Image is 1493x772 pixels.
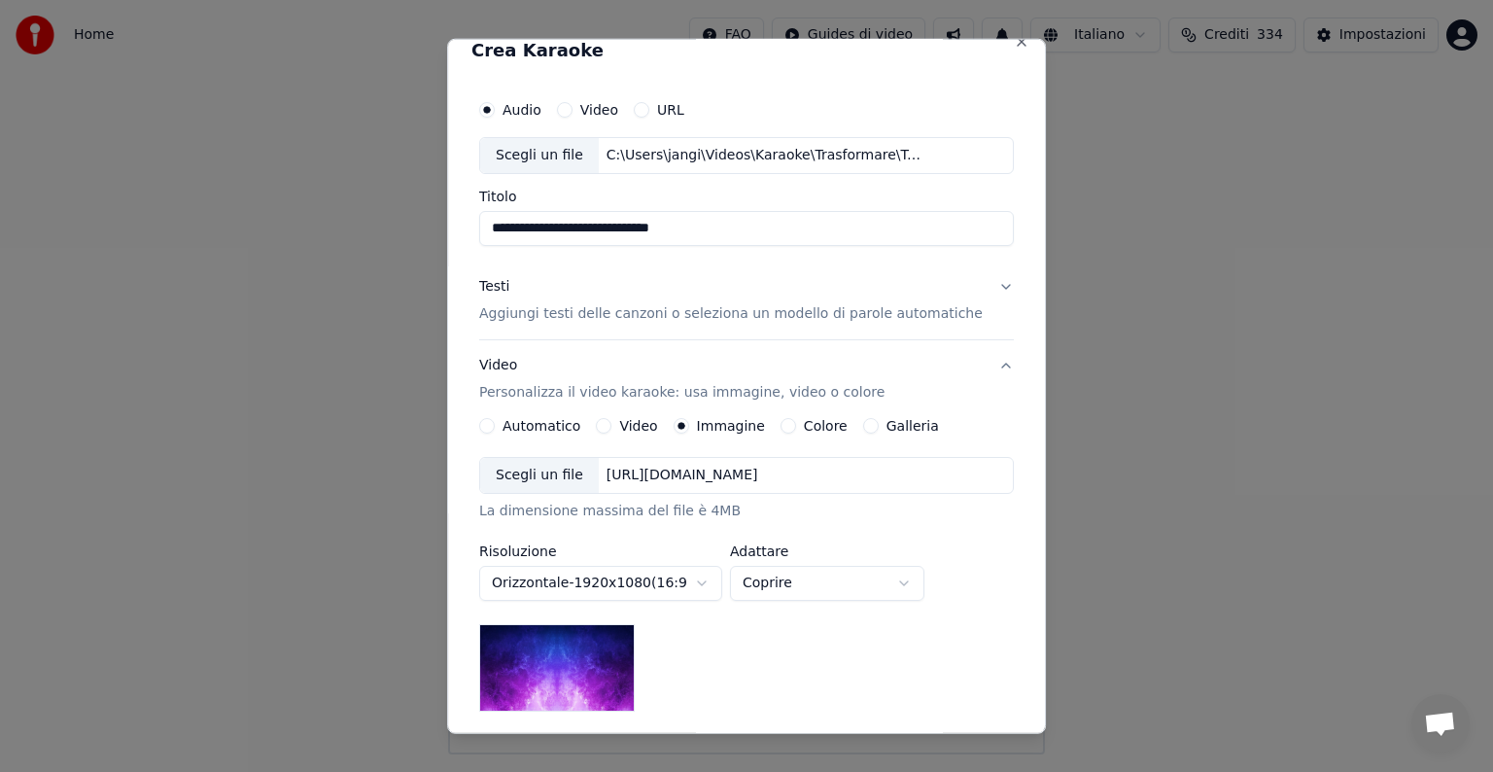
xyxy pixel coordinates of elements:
p: Personalizza il video karaoke: usa immagine, video o colore [479,383,885,403]
label: URL [657,103,684,117]
label: Risoluzione [479,544,722,558]
label: Adattare [730,544,924,558]
label: Colore [804,419,848,433]
button: TestiAggiungi testi delle canzoni o seleziona un modello di parole automatiche [479,262,1014,339]
div: Testi [479,277,509,297]
div: [URL][DOMAIN_NAME] [599,466,766,485]
label: Video [619,419,657,433]
label: Galleria [886,419,939,433]
p: Aggiungi testi delle canzoni o seleziona un modello di parole automatiche [479,304,983,324]
div: La dimensione massima del file è 4MB [479,502,1014,521]
label: Audio [503,103,541,117]
label: Automatico [503,419,580,433]
div: Scegli un file [480,458,599,493]
div: C:\Users\jangi\Videos\Karaoke\Trasformare\Tracce\[PERSON_NAME]\Il [PERSON_NAME]'è - [PERSON_NAME]... [599,146,929,165]
h2: Crea Karaoke [471,42,1022,59]
div: Video [479,356,885,403]
div: Scegli un file [480,138,599,173]
label: Video [580,103,618,117]
button: VideoPersonalizza il video karaoke: usa immagine, video o colore [479,340,1014,418]
label: Titolo [479,190,1014,203]
label: Immagine [697,419,765,433]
